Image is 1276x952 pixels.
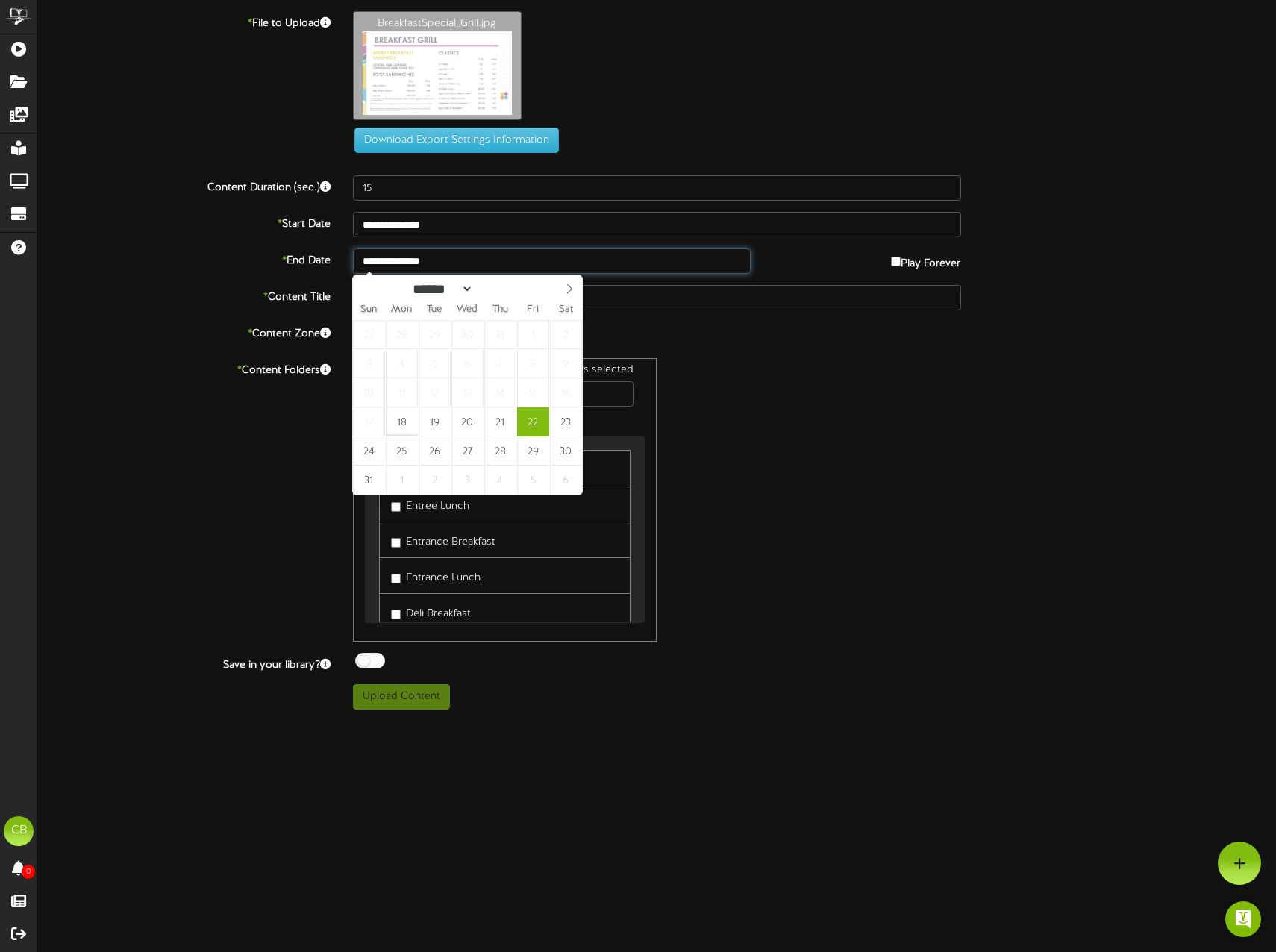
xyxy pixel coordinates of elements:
[516,305,549,315] span: Fri
[484,305,516,315] span: Thu
[550,436,582,466] span: August 30, 2025
[419,436,451,466] span: August 26, 2025
[26,175,342,195] label: Content Duration (sec.)
[550,378,582,407] span: August 16, 2025
[517,436,549,466] span: August 29, 2025
[451,466,484,495] span: September 3, 2025
[891,248,960,272] label: Play Forever
[550,407,582,436] span: August 23, 2025
[353,407,385,436] span: August 17, 2025
[26,322,342,342] label: Content Zone
[451,378,484,407] span: August 13, 2025
[451,349,484,378] span: August 6, 2025
[386,349,418,378] span: August 4, 2025
[385,305,418,315] span: Mon
[484,378,516,407] span: August 14, 2025
[419,320,451,349] span: July 29, 2025
[484,407,516,436] span: August 21, 2025
[26,285,342,305] label: Content Title
[391,566,481,586] label: Entrance Lunch
[484,320,516,349] span: July 31, 2025
[391,610,401,619] input: Deli Breakfast
[391,494,469,514] label: Entree Lunch
[391,574,401,583] input: Entrance Lunch
[26,248,342,269] label: End Date
[451,407,484,436] span: August 20, 2025
[484,436,516,466] span: August 28, 2025
[451,436,484,466] span: August 27, 2025
[484,349,516,378] span: August 7, 2025
[353,378,385,407] span: August 10, 2025
[517,349,549,378] span: August 8, 2025
[386,407,418,436] span: August 18, 2025
[353,436,385,466] span: August 24, 2025
[517,407,549,436] span: August 22, 2025
[22,865,35,879] span: 0
[386,466,418,495] span: September 1, 2025
[386,436,418,466] span: August 25, 2025
[550,466,582,495] span: September 6, 2025
[4,816,34,846] div: CB
[353,466,385,495] span: August 31, 2025
[473,281,527,297] input: Year
[391,530,495,550] label: Entrance Breakfast
[26,11,342,31] label: File to Upload
[26,653,342,673] label: Save in your library?
[891,257,901,266] input: Play Forever
[354,128,559,153] button: Download Export Settings Information
[353,684,450,710] button: Upload Content
[391,502,401,512] input: Entree Lunch
[550,320,582,349] span: August 2, 2025
[419,378,451,407] span: August 12, 2025
[386,320,418,349] span: July 28, 2025
[26,212,342,232] label: Start Date
[347,135,559,146] a: Download Export Settings Information
[353,305,386,315] span: Sun
[451,320,484,349] span: July 30, 2025
[391,601,471,621] label: Deli Breakfast
[517,378,549,407] span: August 15, 2025
[418,305,451,315] span: Tue
[517,466,549,495] span: September 5, 2025
[391,538,401,548] input: Entrance Breakfast
[451,305,484,315] span: Wed
[353,320,385,349] span: July 27, 2025
[419,466,451,495] span: September 2, 2025
[484,466,516,495] span: September 4, 2025
[353,349,385,378] span: August 3, 2025
[549,305,582,315] span: Sat
[550,349,582,378] span: August 9, 2025
[419,407,451,436] span: August 19, 2025
[1225,901,1261,937] div: Open Intercom Messenger
[353,285,961,310] input: Title of this Content
[386,378,418,407] span: August 11, 2025
[26,358,342,378] label: Content Folders
[419,349,451,378] span: August 5, 2025
[517,320,549,349] span: August 1, 2025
